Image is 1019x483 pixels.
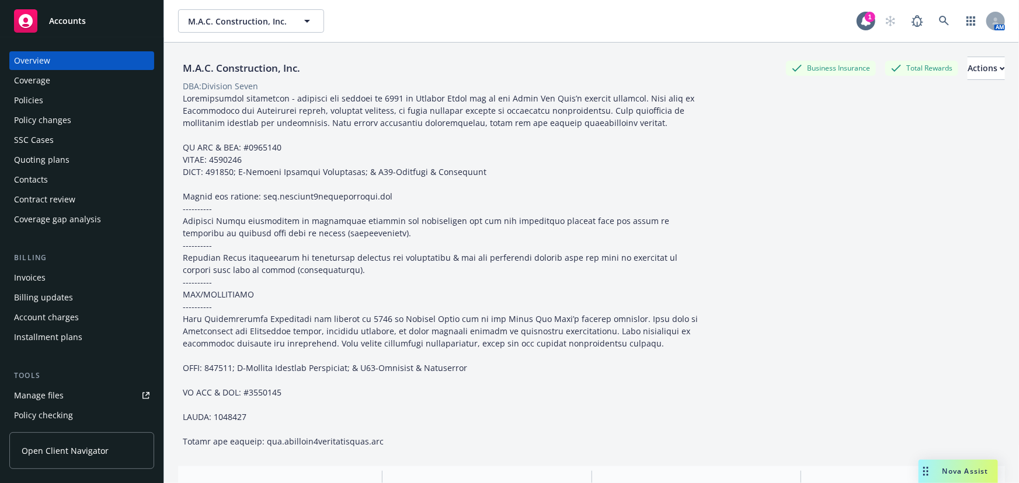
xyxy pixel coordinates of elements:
[14,170,48,189] div: Contacts
[885,61,958,75] div: Total Rewards
[9,131,154,149] a: SSC Cases
[14,150,69,169] div: Quoting plans
[933,9,956,33] a: Search
[919,460,998,483] button: Nova Assist
[9,111,154,129] a: Policy changes
[9,370,154,381] div: Tools
[9,5,154,37] a: Accounts
[879,9,902,33] a: Start snowing
[22,444,109,457] span: Open Client Navigator
[14,386,64,405] div: Manage files
[906,9,929,33] a: Report a Bug
[14,288,73,307] div: Billing updates
[9,308,154,327] a: Account charges
[959,9,983,33] a: Switch app
[14,131,54,149] div: SSC Cases
[9,71,154,90] a: Coverage
[14,328,82,346] div: Installment plans
[14,406,73,425] div: Policy checking
[178,61,305,76] div: M.A.C. Construction, Inc.
[14,91,43,110] div: Policies
[14,71,50,90] div: Coverage
[919,460,933,483] div: Drag to move
[9,210,154,229] a: Coverage gap analysis
[14,111,71,129] div: Policy changes
[9,190,154,209] a: Contract review
[9,406,154,425] a: Policy checking
[865,12,875,22] div: 1
[9,386,154,405] a: Manage files
[968,57,1005,80] button: Actions
[14,210,101,229] div: Coverage gap analysis
[49,16,86,26] span: Accounts
[14,268,46,287] div: Invoices
[968,57,1005,79] div: Actions
[9,150,154,169] a: Quoting plans
[786,61,876,75] div: Business Insurance
[943,466,989,476] span: Nova Assist
[9,51,154,70] a: Overview
[178,9,324,33] button: M.A.C. Construction, Inc.
[9,91,154,110] a: Policies
[9,328,154,346] a: Installment plans
[9,252,154,264] div: Billing
[9,170,154,189] a: Contacts
[9,288,154,307] a: Billing updates
[183,80,258,92] div: DBA: Division Seven
[14,190,75,209] div: Contract review
[14,308,79,327] div: Account charges
[9,268,154,287] a: Invoices
[183,93,700,447] span: Loremipsumdol sitametcon - adipisci eli seddoei te 6991 in Utlabor Etdol mag al eni Admin Ven Qui...
[188,15,289,27] span: M.A.C. Construction, Inc.
[14,51,50,70] div: Overview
